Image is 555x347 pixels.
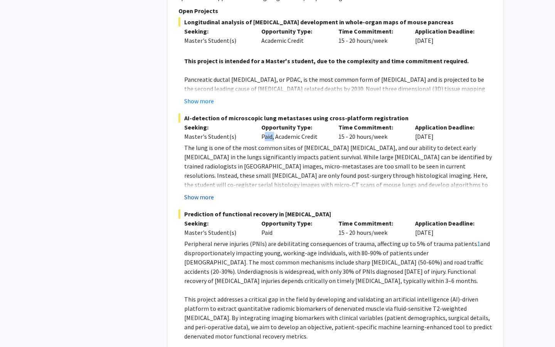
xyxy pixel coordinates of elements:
div: [DATE] [409,27,486,45]
p: Application Deadline: [415,123,481,132]
span: metrics. [286,332,308,340]
div: Master's Student(s) [184,36,250,45]
p: Opportunity Type: [261,27,327,36]
p: Pancreatic ductal [MEDICAL_DATA], or PDAC, is the most common form of [MEDICAL_DATA] and is proje... [184,75,492,140]
strong: This project is intended for a Master's student, due to the complexity and time commitment required. [184,57,469,65]
p: Time Commitment: [338,27,404,36]
p: Seeking: [184,219,250,228]
p: Open Projects [178,6,492,15]
span: and disproportionately impacting young, working-age individuals, with 80-90% of patients under [D... [184,240,490,285]
div: [DATE] [409,219,486,237]
p: Seeking: [184,27,250,36]
p: Time Commitment: [338,219,404,228]
div: 15 - 20 hours/week [333,123,410,141]
div: 15 - 20 hours/week [333,219,410,237]
span: patient-specific machine learning-enhanced tool to predict denervated motor functional recovery [184,323,492,340]
div: Academic Credit [256,27,333,45]
div: Master's Student(s) [184,228,250,237]
span: AI-detection of microscopic lung metastases using cross-platform registration [178,113,492,123]
div: 15 - 20 hours/week [333,27,410,45]
button: Show more [184,96,214,106]
div: Paid [256,219,333,237]
button: Show more [184,192,214,202]
div: Master's Student(s) [184,132,250,141]
p: Time Commitment: [338,123,404,132]
iframe: Chat [6,312,33,341]
span: Peripheral nerve injuries (PNIs) are debilitating consequences of trauma, affecting up to 5% of t... [184,240,477,248]
p: Application Deadline: [415,219,481,228]
p: Seeking: [184,123,250,132]
p: Opportunity Type: [261,219,327,228]
span: Longitudinal analysis of [MEDICAL_DATA] development in whole-organ maps of mouse pancreas [178,17,492,27]
p: The lung is one of the most common sites of [MEDICAL_DATA] [MEDICAL_DATA], and our ability to det... [184,143,492,226]
div: [DATE] [409,123,486,141]
p: Opportunity Type: [261,123,327,132]
a: 1 [477,240,480,248]
span: Prediction of functional recovery in [MEDICAL_DATA] [178,209,492,219]
div: Paid, Academic Credit [256,123,333,141]
p: Application Deadline: [415,27,481,36]
span: This project addresses a critical gap in the field by developing and [184,295,357,303]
